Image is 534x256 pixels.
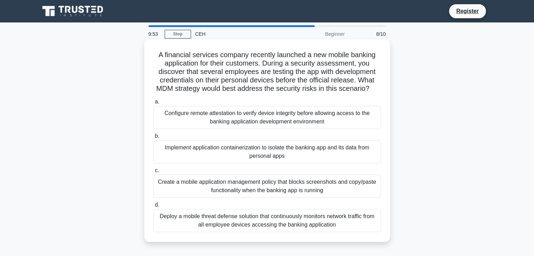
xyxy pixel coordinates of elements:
div: Implement application containerization to isolate the banking app and its data from personal apps [153,140,381,163]
span: c. [155,167,159,173]
div: CEH [191,27,288,41]
span: b. [155,133,159,139]
a: Stop [165,30,191,39]
span: a. [155,99,159,105]
div: Create a mobile application management policy that blocks screenshots and copy/paste functionalit... [153,175,381,198]
div: 8/10 [349,27,390,41]
div: Deploy a mobile threat defense solution that continuously monitors network traffic from all emplo... [153,209,381,232]
div: Beginner [288,27,349,41]
div: Configure remote attestation to verify device integrity before allowing access to the banking app... [153,106,381,129]
a: Register [452,7,483,15]
span: d. [155,202,159,208]
h5: A financial services company recently launched a new mobile banking application for their custome... [153,50,382,93]
div: 9:53 [144,27,165,41]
